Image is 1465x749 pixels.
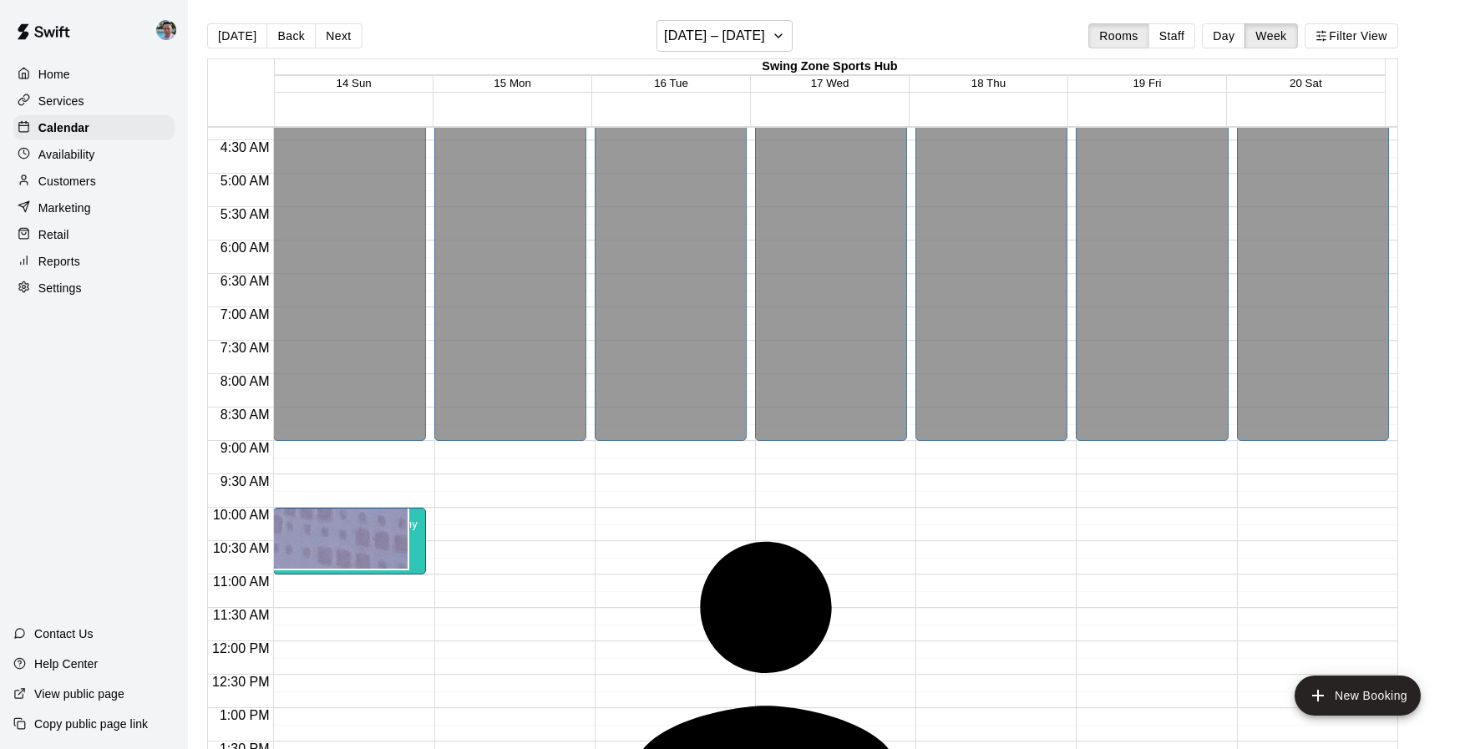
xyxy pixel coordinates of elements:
span: 5:00 AM [216,174,274,188]
p: Retail [38,226,69,243]
button: Week [1244,23,1297,48]
span: 15 Mon [494,77,530,89]
button: Rooms [1088,23,1148,48]
p: Settings [38,280,82,296]
button: Filter View [1305,23,1398,48]
span: 8:30 AM [216,407,274,422]
span: 1:00 PM [215,708,274,722]
p: View public page [34,686,124,702]
button: Staff [1148,23,1196,48]
span: 12:00 PM [208,641,273,655]
button: Next [315,23,362,48]
span: 19 Fri [1133,77,1161,89]
p: Marketing [38,200,91,216]
span: 6:00 AM [216,240,274,255]
p: Home [38,66,70,83]
span: 11:00 AM [209,574,274,589]
span: 5:30 AM [216,207,274,221]
p: Calendar [38,119,89,136]
p: Copy public page link [34,716,148,732]
button: Back [266,23,316,48]
span: 12:30 PM [208,675,273,689]
div: Swing Zone Sports Hub [275,59,1385,75]
p: Availability [38,146,95,163]
span: 9:30 AM [216,474,274,488]
p: Reports [38,253,80,270]
span: 4:30 AM [216,140,274,154]
span: 16 Tue [654,77,688,89]
h6: [DATE] – [DATE] [664,24,765,48]
span: 9:00 AM [216,441,274,455]
p: Help Center [34,655,98,672]
span: 10:00 AM [209,508,274,522]
span: 17 Wed [811,77,849,89]
img: Ryan Goehring [156,20,176,40]
span: 7:00 AM [216,307,274,321]
p: Contact Us [34,625,94,642]
p: Customers [38,173,96,190]
div: 10:00 AM – 11:00 AM: Test Class: Jr Golf Academy [273,508,425,574]
p: Services [38,93,84,109]
span: 7:30 AM [216,341,274,355]
span: 14 Sun [337,77,372,89]
button: [DATE] [207,23,267,48]
span: 6:30 AM [216,274,274,288]
span: 20 Sat [1290,77,1322,89]
span: 11:30 AM [209,608,274,622]
span: 18 Thu [971,77,1006,89]
span: 10:30 AM [209,541,274,555]
span: 8:00 AM [216,374,274,388]
button: Day [1202,23,1245,48]
button: add [1295,676,1421,716]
